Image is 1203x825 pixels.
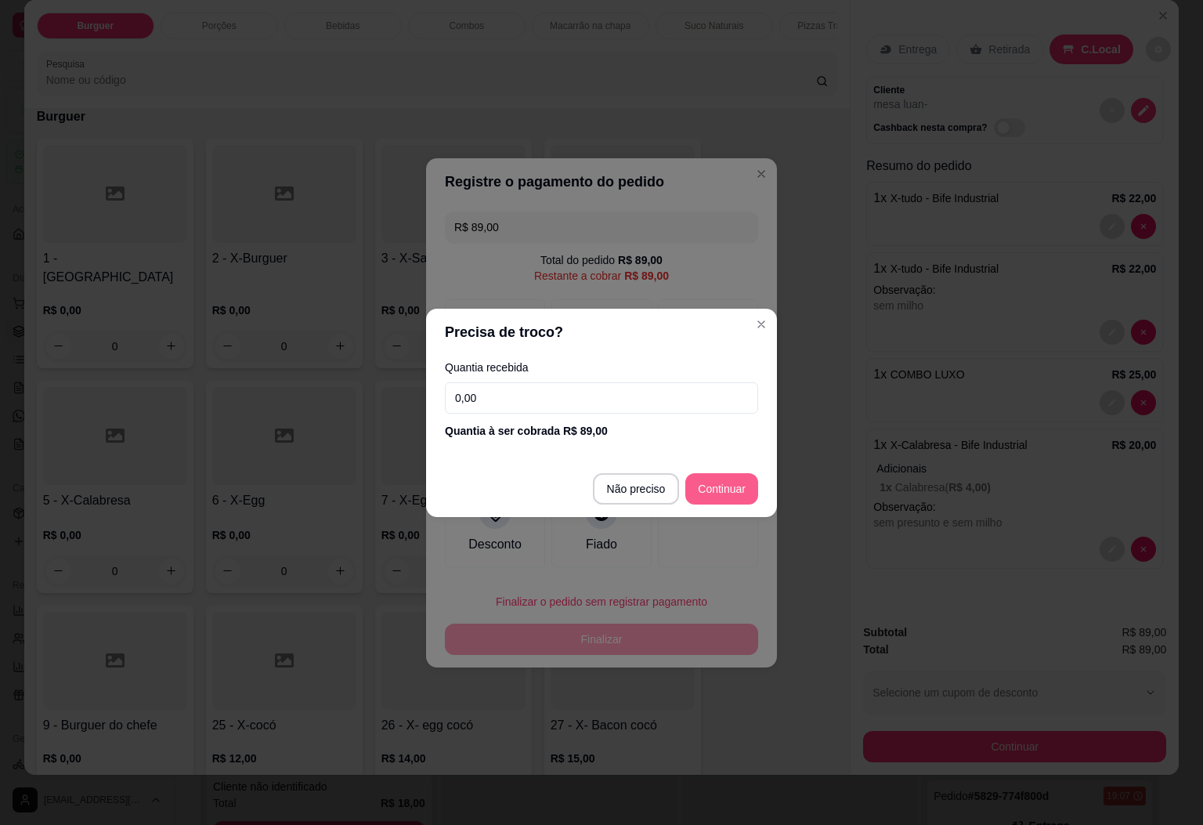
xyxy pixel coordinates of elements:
[445,423,758,439] div: Quantia à ser cobrada R$ 89,00
[426,309,777,356] header: Precisa de troco?
[749,312,774,337] button: Close
[593,473,680,505] button: Não preciso
[685,473,758,505] button: Continuar
[445,362,758,373] label: Quantia recebida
